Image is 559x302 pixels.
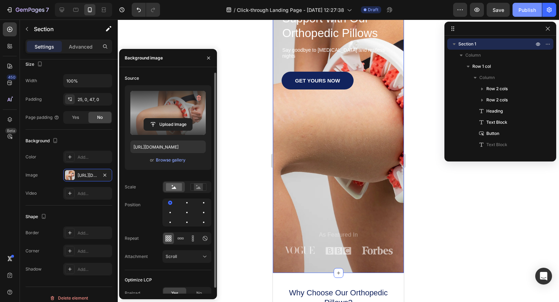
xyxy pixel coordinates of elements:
[46,6,49,14] p: 7
[26,78,37,84] div: Width
[26,154,36,160] div: Color
[26,230,39,236] div: Border
[150,156,154,164] span: or
[196,290,202,296] span: No
[162,250,211,263] button: Scroll
[78,266,110,273] div: Add...
[26,248,39,254] div: Corner
[156,157,186,163] div: Browse gallery
[78,172,98,179] div: [URL][DOMAIN_NAME]
[171,290,178,296] span: Yes
[486,141,507,148] span: Text Block
[458,41,476,48] span: Section 1
[493,7,504,13] span: Save
[155,157,186,164] button: Browse gallery
[34,25,91,33] p: Section
[125,277,152,283] div: Optimize LCP
[26,60,44,69] div: Size
[26,114,59,121] div: Page padding
[486,130,499,137] span: Button
[7,74,17,80] div: 450
[472,63,491,70] span: Row 1 col
[125,290,140,296] div: Preload
[125,55,163,61] div: Background image
[144,118,193,131] button: Upload Image
[97,114,103,121] span: No
[237,6,344,14] span: Click-through Landing Page - [DATE] 12:27:38
[72,114,79,121] span: Yes
[5,128,17,134] div: Beta
[78,248,110,254] div: Add...
[35,43,54,50] p: Settings
[125,235,139,242] div: Repeat
[166,254,177,259] span: Scroll
[26,190,37,196] div: Video
[479,74,495,81] span: Column
[487,3,510,17] button: Save
[78,154,110,160] div: Add...
[486,85,508,92] span: Row 2 cols
[69,43,93,50] p: Advanced
[78,96,110,103] div: 25, 0, 47, 0
[78,230,110,236] div: Add...
[3,3,52,17] button: 7
[486,96,508,103] span: Row 2 cols
[125,202,140,208] div: Position
[26,172,38,178] div: Image
[486,119,507,126] span: Text Block
[518,6,536,14] div: Publish
[26,136,59,146] div: Background
[26,266,42,272] div: Shadow
[125,253,148,260] div: Attachment
[125,184,136,190] div: Scale
[465,52,481,59] span: Column
[132,3,160,17] div: Undo/Redo
[535,268,552,285] div: Open Intercom Messenger
[26,212,48,222] div: Shape
[513,3,542,17] button: Publish
[14,268,117,288] h2: Why Choose Our Orthopedic Pillows?
[130,141,206,153] input: https://example.com/image.jpg
[486,108,503,115] span: Heading
[78,190,110,197] div: Add...
[273,20,404,302] iframe: Design area
[125,75,139,81] div: Source
[64,74,112,87] input: Auto
[486,152,507,159] span: Text Block
[368,7,378,13] span: Draft
[234,6,235,14] span: /
[26,96,42,102] div: Padding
